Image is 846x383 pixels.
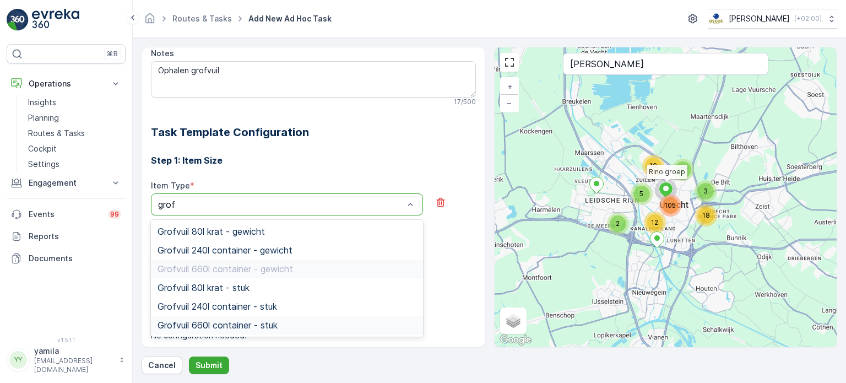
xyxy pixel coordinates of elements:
[148,360,176,371] p: Cancel
[158,320,278,330] span: Grofvuil 660l container - stuk
[703,187,708,195] span: 3
[708,13,724,25] img: basis-logo_rgb2x.png
[7,9,29,31] img: logo
[681,165,685,174] span: 2
[497,333,534,347] img: Google
[29,177,104,188] p: Engagement
[639,190,643,198] span: 5
[189,357,229,374] button: Submit
[34,346,113,357] p: yamila
[28,97,56,108] p: Insights
[729,13,790,24] p: [PERSON_NAME]
[563,53,768,75] input: Search address or service points
[107,50,118,58] p: ⌘B
[142,357,182,374] button: Cancel
[144,17,156,26] a: Homepage
[151,61,476,98] textarea: Ophalen grofvuil
[7,346,126,374] button: YYyamila[EMAIL_ADDRESS][DOMAIN_NAME]
[24,157,126,172] a: Settings
[616,219,620,228] span: 2
[708,9,837,29] button: [PERSON_NAME](+02:00)
[158,301,277,311] span: Grofvuil 240l container - stuk
[607,213,629,235] div: 2
[651,218,658,226] span: 12
[794,14,822,23] p: ( +02:00 )
[28,143,57,154] p: Cockpit
[29,253,121,264] p: Documents
[695,204,717,226] div: 18
[702,211,710,219] span: 18
[7,172,126,194] button: Engagement
[151,181,190,190] label: Item Type
[246,13,334,24] span: Add New Ad Hoc Task
[151,48,174,58] label: Notes
[7,203,126,225] a: Events99
[158,283,250,293] span: Grofvuil 80l krat - stuk
[29,231,121,242] p: Reports
[659,195,681,217] div: 105
[7,73,126,95] button: Operations
[501,54,518,71] a: View Fullscreen
[9,351,27,369] div: YY
[631,183,653,205] div: 5
[34,357,113,374] p: [EMAIL_ADDRESS][DOMAIN_NAME]
[642,155,664,177] div: 10
[7,337,126,343] span: v 1.51.1
[501,78,518,95] a: Zoom In
[158,226,265,236] span: Grofvuil 80l krat - gewicht
[672,159,694,181] div: 2
[28,128,85,139] p: Routes & Tasks
[24,141,126,157] a: Cockpit
[644,212,666,234] div: 12
[196,360,223,371] p: Submit
[497,333,534,347] a: Open this area in Google Maps (opens a new window)
[151,154,476,167] h3: Step 1: Item Size
[28,159,59,170] p: Settings
[24,126,126,141] a: Routes & Tasks
[24,95,126,110] a: Insights
[501,309,525,333] a: Layers
[158,264,293,274] span: Grofvuil 660l container - gewicht
[29,78,104,89] p: Operations
[28,112,59,123] p: Planning
[110,210,119,219] p: 99
[158,245,292,255] span: Grofvuil 240l container - gewicht
[151,124,476,141] h2: Task Template Configuration
[7,225,126,247] a: Reports
[32,9,79,31] img: logo_light-DOdMpM7g.png
[454,98,476,106] p: 17 / 500
[7,247,126,269] a: Documents
[29,209,101,220] p: Events
[501,95,518,111] a: Zoom Out
[507,82,512,91] span: +
[649,161,657,170] span: 10
[24,110,126,126] a: Planning
[507,98,512,107] span: −
[695,180,717,202] div: 3
[664,201,676,209] span: 105
[172,14,232,23] a: Routes & Tasks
